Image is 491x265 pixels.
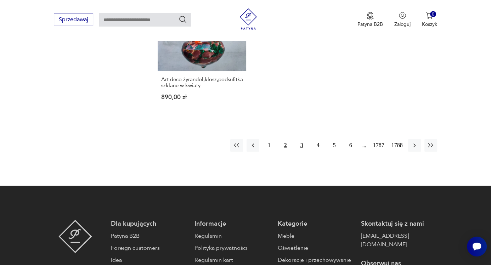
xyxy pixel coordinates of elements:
a: Polityka prywatności [194,244,270,253]
button: 1787 [371,139,386,152]
img: Patyna - sklep z meblami i dekoracjami vintage [238,9,259,30]
button: Sprzedawaj [54,13,93,26]
p: Skontaktuj się z nami [361,220,437,229]
button: 4 [312,139,324,152]
a: [EMAIL_ADDRESS][DOMAIN_NAME] [361,232,437,249]
a: Patyna B2B [111,232,187,241]
a: Ikona medaluPatyna B2B [357,12,383,28]
img: Ikona medalu [367,12,374,20]
button: 0Koszyk [422,12,437,28]
a: Idea [111,256,187,265]
button: Patyna B2B [357,12,383,28]
p: Koszyk [422,21,437,28]
img: Ikona koszyka [426,12,433,19]
p: Dla kupujących [111,220,187,229]
a: Regulamin [194,232,270,241]
img: Patyna - sklep z meblami i dekoracjami vintage [58,220,92,253]
a: Dekoracje i przechowywanie [278,256,354,265]
button: 2 [279,139,292,152]
button: 1788 [390,139,405,152]
div: 0 [430,11,436,17]
button: 1 [263,139,276,152]
h3: Art deco żyrandol,klosz,podsufitka szklane w kwiaty [161,77,243,89]
a: Foreign customers [111,244,187,253]
iframe: Smartsupp widget button [467,237,487,256]
button: Szukaj [179,15,187,24]
p: Informacje [194,220,270,229]
a: Sprzedawaj [54,18,93,23]
button: Zaloguj [394,12,411,28]
button: 5 [328,139,341,152]
button: 3 [295,139,308,152]
p: 890,00 zł [161,95,243,101]
p: Patyna B2B [357,21,383,28]
button: 6 [344,139,357,152]
p: Kategorie [278,220,354,229]
img: Ikonka użytkownika [399,12,406,19]
p: Zaloguj [394,21,411,28]
a: Oświetlenie [278,244,354,253]
a: Meble [278,232,354,241]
